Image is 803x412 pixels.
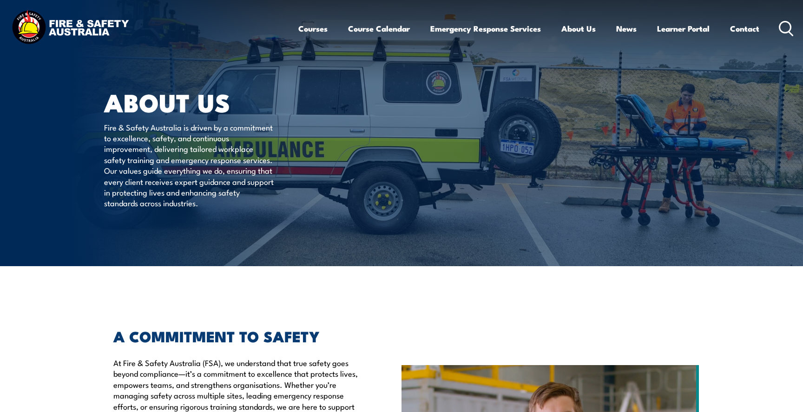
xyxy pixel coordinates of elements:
[561,16,596,41] a: About Us
[730,16,759,41] a: Contact
[104,122,274,209] p: Fire & Safety Australia is driven by a commitment to excellence, safety, and continuous improveme...
[657,16,710,41] a: Learner Portal
[348,16,410,41] a: Course Calendar
[104,91,334,113] h1: About Us
[616,16,637,41] a: News
[298,16,328,41] a: Courses
[430,16,541,41] a: Emergency Response Services
[113,329,359,342] h2: A COMMITMENT TO SAFETY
